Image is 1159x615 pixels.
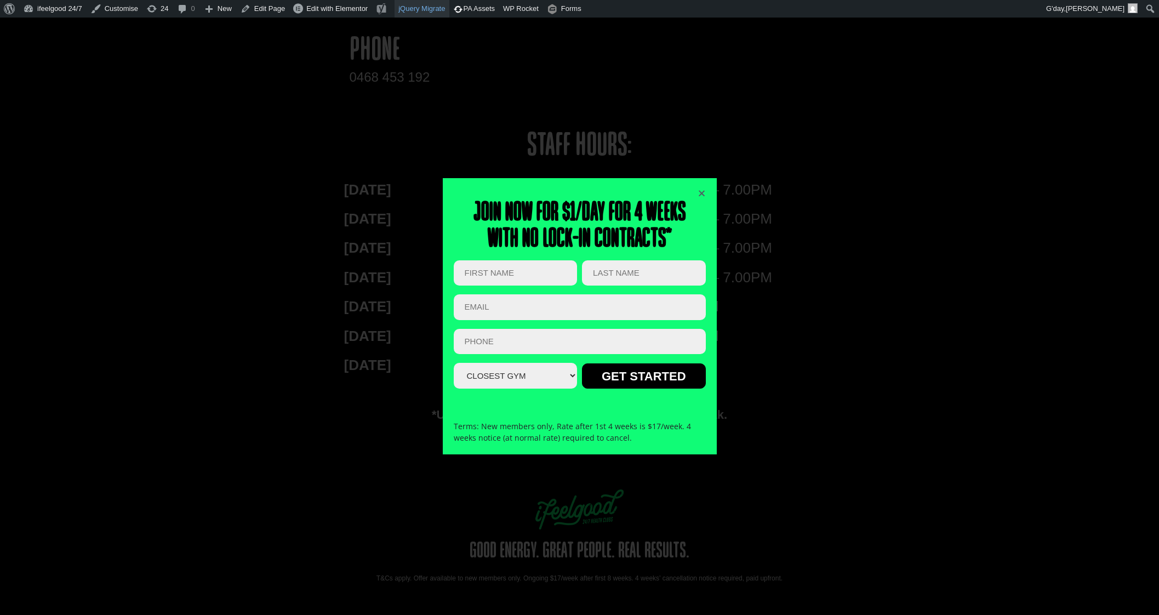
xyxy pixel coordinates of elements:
input: GET STARTED [582,363,705,389]
input: FIRST NAME [454,260,577,286]
h2: Join now for $1/day for 4 weeks With no lock-in contracts* [454,200,706,253]
a: Close [698,189,706,197]
span: Edit with Elementor [306,4,368,13]
input: LAST NAME [582,260,705,286]
div: Terms: New members only, Rate after 1st 4 weeks is $17/week. 4 weeks notice (at normal rate) requ... [454,409,706,454]
input: PHONE [454,329,706,355]
span: [PERSON_NAME] [1066,4,1124,13]
input: Email [454,294,706,320]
